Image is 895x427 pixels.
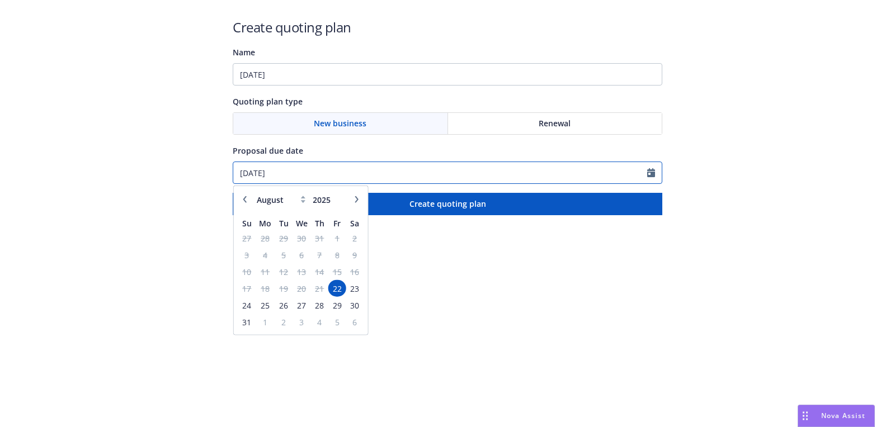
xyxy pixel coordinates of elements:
td: 13 [293,263,311,280]
span: 19 [276,281,291,295]
h1: Create quoting plan [233,18,662,36]
span: 12 [276,264,291,278]
span: 4 [257,248,274,262]
td: 30 [293,230,311,246]
td: 10 [238,263,256,280]
span: 25 [257,298,274,312]
td: 31 [311,230,328,246]
span: 1 [329,231,345,245]
span: 31 [239,315,255,329]
td: 7 [311,246,328,263]
span: 20 [294,281,310,295]
span: Sa [350,217,359,228]
td: 1 [256,314,275,330]
td: 4 [311,314,328,330]
span: 6 [294,248,310,262]
span: We [296,217,308,228]
td: 5 [275,246,292,263]
span: Create quoting plan [409,198,486,209]
span: Name [233,47,255,58]
span: 22 [329,281,345,295]
td: 21 [311,280,328,297]
input: MM/DD/YYYY [233,162,647,183]
td: 4 [256,246,275,263]
td: 17 [238,280,256,297]
td: 20 [293,280,311,297]
span: 7 [312,248,327,262]
td: 24 [238,297,256,314]
svg: Calendar [647,168,655,177]
span: 10 [239,264,255,278]
span: 6 [347,315,362,329]
span: Th [315,217,324,228]
span: Nova Assist [821,411,865,420]
td: 31 [238,314,256,330]
span: 4 [312,315,327,329]
span: 15 [329,264,345,278]
span: Su [242,217,252,228]
span: 29 [276,231,291,245]
span: 14 [312,264,327,278]
td: 30 [346,297,363,314]
span: 21 [312,281,327,295]
span: 9 [347,248,362,262]
span: 5 [329,315,345,329]
td: 2 [346,230,363,246]
span: 3 [239,248,255,262]
td: 14 [311,263,328,280]
td: 28 [256,230,275,246]
span: 8 [329,248,345,262]
span: 5 [276,248,291,262]
span: 28 [312,298,327,312]
td: 26 [275,297,292,314]
td: 29 [328,297,346,314]
span: Mo [259,217,271,228]
td: 27 [238,230,256,246]
td: 5 [328,314,346,330]
span: 2 [347,231,362,245]
span: Quoting plan type [233,96,303,107]
button: Create quoting plan [233,193,662,215]
span: Renewal [539,117,571,129]
span: New business [314,117,366,129]
div: Drag to move [798,405,812,426]
td: 22 [328,280,346,297]
span: 16 [347,264,362,278]
td: 8 [328,246,346,263]
td: 6 [293,246,311,263]
span: 18 [257,281,274,295]
span: 17 [239,281,255,295]
td: 2 [275,314,292,330]
td: 27 [293,297,311,314]
span: 30 [347,298,362,312]
span: 29 [329,298,345,312]
td: 9 [346,246,363,263]
span: 1 [257,315,274,329]
span: 23 [347,281,362,295]
td: 1 [328,230,346,246]
td: 11 [256,263,275,280]
td: 3 [238,246,256,263]
span: Proposal due date [233,145,303,156]
span: Tu [279,217,289,228]
td: 3 [293,314,311,330]
td: 12 [275,263,292,280]
span: 13 [294,264,310,278]
span: 26 [276,298,291,312]
td: 18 [256,280,275,297]
td: 19 [275,280,292,297]
span: 27 [239,231,255,245]
td: 16 [346,263,363,280]
span: Fr [333,217,341,228]
span: 11 [257,264,274,278]
td: 23 [346,280,363,297]
td: 15 [328,263,346,280]
span: 3 [294,315,310,329]
span: 28 [257,231,274,245]
span: 24 [239,298,255,312]
input: Quoting plan name [233,63,662,86]
td: 25 [256,297,275,314]
td: 6 [346,314,363,330]
button: Nova Assist [798,405,875,427]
